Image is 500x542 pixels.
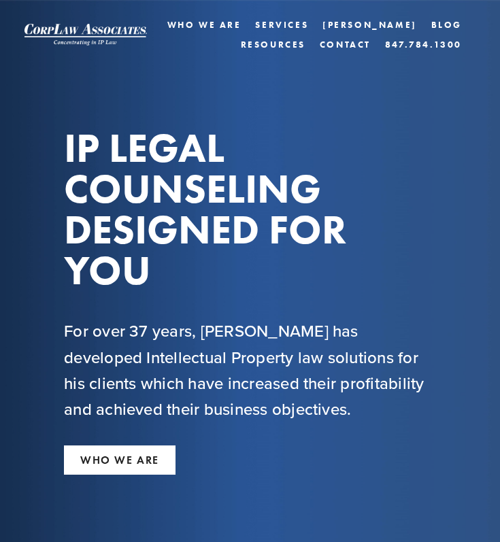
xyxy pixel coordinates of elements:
a: Blog [431,15,462,35]
a: Resources [241,39,305,50]
a: [PERSON_NAME] [322,15,417,35]
h1: IP LEGAL COUNSELING DESIGNED FOR YOU [64,127,436,290]
a: WHO WE ARE [64,445,176,475]
a: 847.784.1300 [385,35,462,54]
a: Services [255,15,308,35]
a: Contact [320,35,371,54]
h2: For over 37 years, [PERSON_NAME] has developed Intellectual Property law solutions for his client... [64,318,436,422]
img: CorpLaw IP Law Firm [24,24,147,45]
a: Who We Are [167,15,241,35]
